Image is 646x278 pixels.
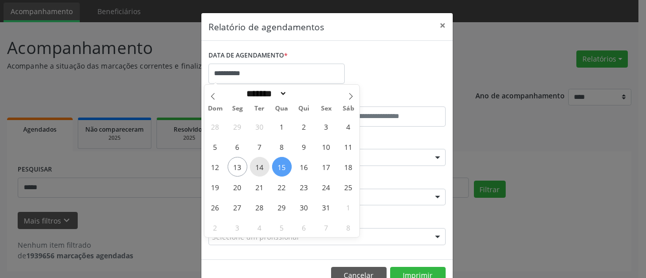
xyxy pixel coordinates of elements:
[316,117,336,136] span: Outubro 3, 2025
[272,197,292,217] span: Outubro 29, 2025
[228,117,247,136] span: Setembro 29, 2025
[337,105,359,112] span: Sáb
[271,105,293,112] span: Qua
[212,232,299,242] span: Selecione um profissional
[316,137,336,156] span: Outubro 10, 2025
[250,217,270,237] span: Novembro 4, 2025
[205,197,225,217] span: Outubro 26, 2025
[339,137,358,156] span: Outubro 11, 2025
[339,117,358,136] span: Outubro 4, 2025
[228,157,247,177] span: Outubro 13, 2025
[272,117,292,136] span: Outubro 1, 2025
[272,157,292,177] span: Outubro 15, 2025
[208,48,288,64] label: DATA DE AGENDAMENTO
[228,137,247,156] span: Outubro 6, 2025
[316,157,336,177] span: Outubro 17, 2025
[339,197,358,217] span: Novembro 1, 2025
[315,105,337,112] span: Sex
[243,88,288,99] select: Month
[272,137,292,156] span: Outubro 8, 2025
[294,217,314,237] span: Novembro 6, 2025
[293,105,315,112] span: Qui
[294,137,314,156] span: Outubro 9, 2025
[330,91,446,106] label: ATÉ
[316,217,336,237] span: Novembro 7, 2025
[339,177,358,197] span: Outubro 25, 2025
[205,117,225,136] span: Setembro 28, 2025
[316,177,336,197] span: Outubro 24, 2025
[226,105,248,112] span: Seg
[250,177,270,197] span: Outubro 21, 2025
[250,137,270,156] span: Outubro 7, 2025
[316,197,336,217] span: Outubro 31, 2025
[250,157,270,177] span: Outubro 14, 2025
[250,197,270,217] span: Outubro 28, 2025
[205,157,225,177] span: Outubro 12, 2025
[205,177,225,197] span: Outubro 19, 2025
[272,217,292,237] span: Novembro 5, 2025
[294,177,314,197] span: Outubro 23, 2025
[272,177,292,197] span: Outubro 22, 2025
[205,217,225,237] span: Novembro 2, 2025
[204,105,227,112] span: Dom
[287,88,320,99] input: Year
[248,105,271,112] span: Ter
[294,117,314,136] span: Outubro 2, 2025
[294,157,314,177] span: Outubro 16, 2025
[228,197,247,217] span: Outubro 27, 2025
[294,197,314,217] span: Outubro 30, 2025
[433,13,453,38] button: Close
[205,137,225,156] span: Outubro 5, 2025
[208,20,324,33] h5: Relatório de agendamentos
[339,217,358,237] span: Novembro 8, 2025
[250,117,270,136] span: Setembro 30, 2025
[228,217,247,237] span: Novembro 3, 2025
[228,177,247,197] span: Outubro 20, 2025
[339,157,358,177] span: Outubro 18, 2025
